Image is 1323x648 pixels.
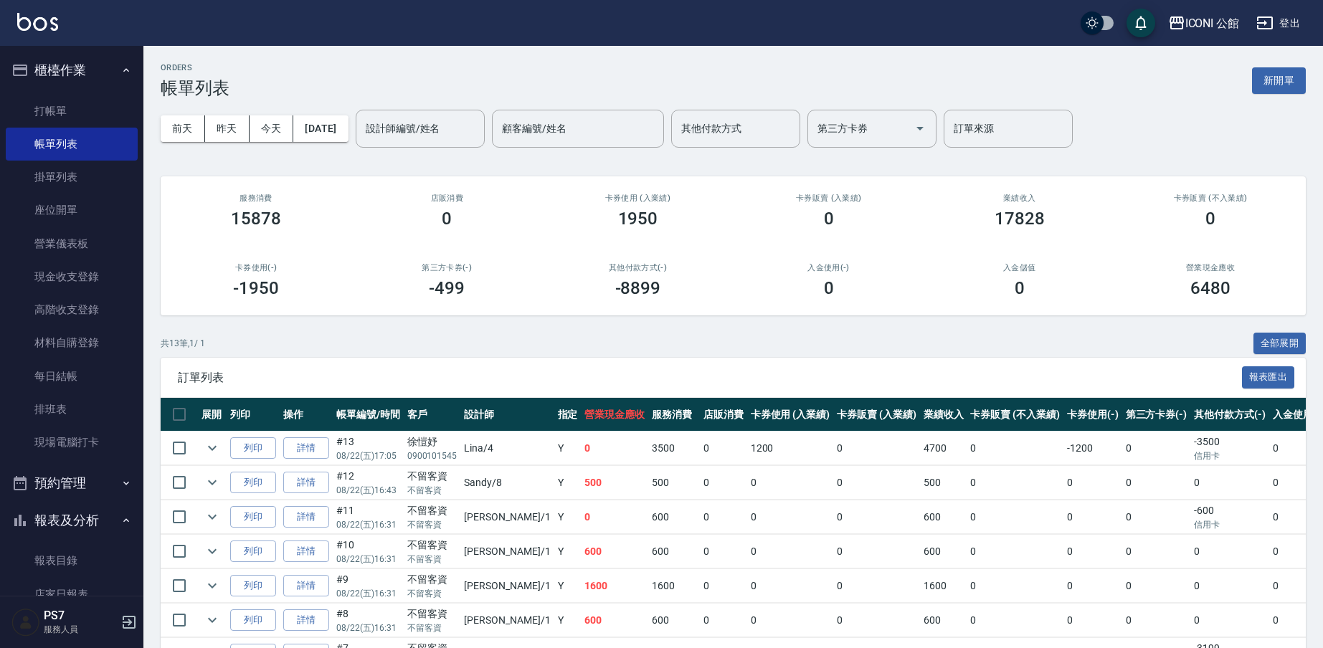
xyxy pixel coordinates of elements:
h2: 卡券使用 (入業績) [559,194,716,203]
p: 不留客資 [407,621,457,634]
td: Y [554,432,582,465]
img: Logo [17,13,58,31]
td: 0 [747,604,834,637]
p: 不留客資 [407,484,457,497]
td: 0 [700,604,747,637]
th: 店販消費 [700,398,747,432]
th: 卡券使用(-) [1063,398,1122,432]
div: ICONI 公館 [1185,14,1240,32]
button: expand row [201,575,223,596]
p: 08/22 (五) 16:31 [336,518,400,531]
a: 詳情 [283,540,329,563]
th: 列印 [227,398,280,432]
h3: 0 [442,209,452,229]
button: 報表匯出 [1242,366,1295,389]
button: 新開單 [1252,67,1306,94]
td: 0 [833,604,920,637]
div: 不留客資 [407,606,457,621]
button: Open [909,117,931,140]
button: 前天 [161,115,205,142]
td: 600 [920,604,967,637]
a: 掛單列表 [6,161,138,194]
h3: -499 [429,278,465,298]
h3: -8899 [615,278,661,298]
td: 0 [700,569,747,603]
button: 登出 [1251,10,1306,37]
td: #13 [333,432,404,465]
td: Y [554,500,582,534]
th: 卡券販賣 (不入業績) [967,398,1063,432]
h2: 卡券販賣 (入業績) [750,194,906,203]
button: ICONI 公館 [1162,9,1246,38]
button: 列印 [230,540,276,563]
th: 第三方卡券(-) [1122,398,1191,432]
h3: 17828 [995,209,1045,229]
h3: 1950 [618,209,658,229]
h3: 服務消費 [178,194,334,203]
p: 不留客資 [407,518,457,531]
td: 1600 [581,569,648,603]
button: 預約管理 [6,464,138,502]
a: 座位開單 [6,194,138,227]
a: 營業儀表板 [6,227,138,260]
p: 08/22 (五) 16:31 [336,553,400,566]
td: 600 [581,604,648,637]
button: 列印 [230,506,276,528]
button: 列印 [230,575,276,597]
td: 0 [833,500,920,534]
button: 全部展開 [1253,333,1307,355]
th: 營業現金應收 [581,398,648,432]
td: 0 [700,466,747,500]
td: 0 [747,535,834,568]
td: 0 [1063,500,1122,534]
td: 0 [833,535,920,568]
button: expand row [201,437,223,459]
td: 0 [967,535,1063,568]
a: 店家日報表 [6,578,138,611]
td: 0 [833,466,920,500]
span: 訂單列表 [178,371,1242,385]
th: 服務消費 [648,398,700,432]
td: 0 [967,569,1063,603]
a: 報表目錄 [6,544,138,577]
td: 500 [920,466,967,500]
td: 0 [1190,569,1269,603]
th: 其他付款方式(-) [1190,398,1269,432]
h2: 店販消費 [369,194,525,203]
td: -600 [1190,500,1269,534]
a: 報表匯出 [1242,370,1295,383]
td: 500 [581,466,648,500]
p: 共 13 筆, 1 / 1 [161,337,205,350]
td: 0 [1122,432,1191,465]
td: 600 [648,604,700,637]
td: 0 [1063,604,1122,637]
th: 指定 [554,398,582,432]
td: 0 [1190,604,1269,637]
th: 展開 [198,398,227,432]
button: expand row [201,609,223,631]
td: [PERSON_NAME] /1 [460,604,554,637]
a: 材料自購登錄 [6,326,138,359]
h2: ORDERS [161,63,229,72]
td: 0 [747,569,834,603]
div: 不留客資 [407,469,457,484]
td: 0 [1190,466,1269,500]
h3: 0 [1205,209,1215,229]
td: 0 [747,466,834,500]
button: 昨天 [205,115,250,142]
td: 0 [747,500,834,534]
a: 帳單列表 [6,128,138,161]
th: 卡券販賣 (入業績) [833,398,920,432]
td: 0 [967,466,1063,500]
td: 600 [581,535,648,568]
td: 4700 [920,432,967,465]
p: 信用卡 [1194,518,1266,531]
td: 0 [1063,466,1122,500]
a: 現金收支登錄 [6,260,138,293]
td: #11 [333,500,404,534]
div: 不留客資 [407,572,457,587]
h2: 業績收入 [942,194,1098,203]
td: #10 [333,535,404,568]
td: 0 [700,432,747,465]
button: 櫃檯作業 [6,52,138,89]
